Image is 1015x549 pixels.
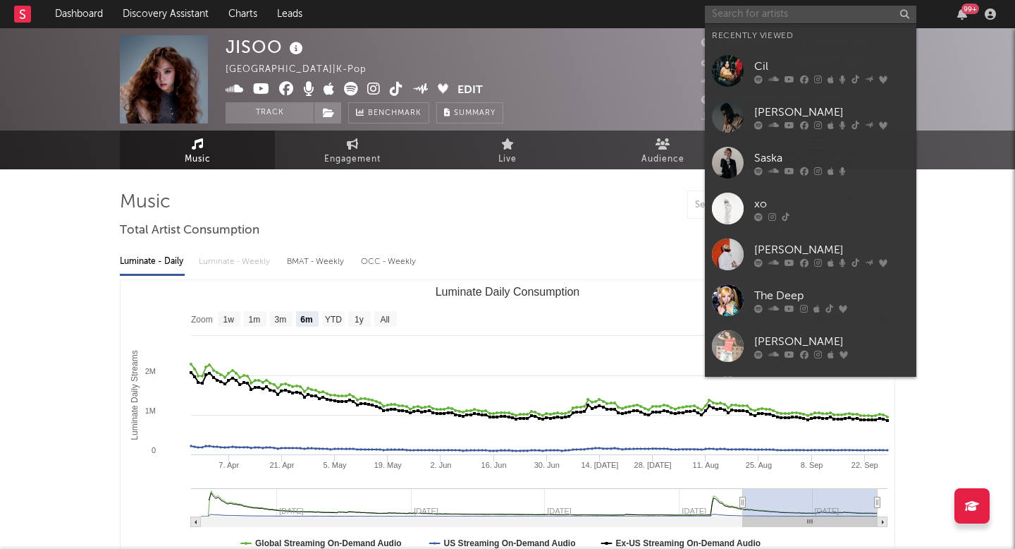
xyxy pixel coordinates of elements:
div: [GEOGRAPHIC_DATA] | K-Pop [226,61,383,78]
div: [PERSON_NAME] [754,333,909,350]
text: Zoom [191,315,213,325]
div: Cil [754,58,909,75]
button: Summary [436,102,503,123]
a: Music [120,131,275,169]
div: Saska [754,150,909,167]
text: 11. Aug [693,461,719,469]
text: 1w [223,315,235,325]
div: [PERSON_NAME] [754,104,909,121]
div: 99 + [961,4,979,14]
input: Search by song name or URL [688,200,837,211]
a: [PERSON_NAME] [705,94,916,140]
text: 1M [145,406,156,415]
text: 8. Sep [801,461,823,469]
span: Audience [641,151,684,168]
text: 5. May [324,461,347,469]
text: 30. Jun [534,461,560,469]
text: 14. [DATE] [581,461,618,469]
a: xo [705,186,916,231]
div: OCC - Weekly [361,250,417,274]
div: Luminate - Daily [120,250,185,274]
span: Benchmark [368,105,422,122]
text: 22. Sep [851,461,878,469]
text: US Streaming On-Demand Audio [444,538,576,548]
text: 19. May [374,461,402,469]
div: Recently Viewed [712,28,909,44]
button: Track [226,102,314,123]
text: 21. Apr [269,461,294,469]
text: 1y [355,315,364,325]
text: 28. [DATE] [634,461,672,469]
text: 2M [145,367,156,375]
span: 4,720 [701,77,744,86]
span: Total Artist Consumption [120,222,259,239]
a: Live [430,131,585,169]
a: [PERSON_NAME] [705,323,916,369]
div: BMAT - Weekly [287,250,347,274]
text: Luminate Daily Streams [130,350,140,440]
text: All [380,315,389,325]
text: 7. Apr [219,461,239,469]
text: 16. Jun [481,461,507,469]
span: Engagement [324,151,381,168]
text: YTD [325,315,342,325]
a: Audience [585,131,740,169]
span: Live [498,151,517,168]
div: xo [754,195,909,212]
a: Benchmark [348,102,429,123]
div: [PERSON_NAME] [754,241,909,258]
a: The Deep [705,277,916,323]
text: 1m [249,315,261,325]
input: Search for artists [705,6,916,23]
span: Music [185,151,211,168]
text: 0 [152,446,156,454]
text: Global Streaming On-Demand Audio [255,538,402,548]
span: 6,989,572 [701,39,765,48]
div: JISOO [226,35,307,59]
text: Luminate Daily Consumption [436,286,580,298]
text: 3m [275,315,287,325]
text: Ex-US Streaming On-Demand Audio [616,538,761,548]
span: 11,700,000 [701,58,770,67]
button: 99+ [957,8,967,20]
a: Cil [705,48,916,94]
a: Engagement [275,131,430,169]
span: Summary [454,109,496,117]
a: Saska [705,140,916,186]
text: 25. Aug [746,461,772,469]
a: [PERSON_NAME] [705,231,916,277]
a: [PERSON_NAME] 4Ever [705,369,916,415]
span: 4,322,454 Monthly Listeners [701,96,851,105]
text: 6m [300,315,312,325]
text: 2. Jun [430,461,451,469]
span: Jump Score: 72.1 [701,113,782,122]
div: The Deep [754,287,909,304]
button: Edit [457,82,483,99]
